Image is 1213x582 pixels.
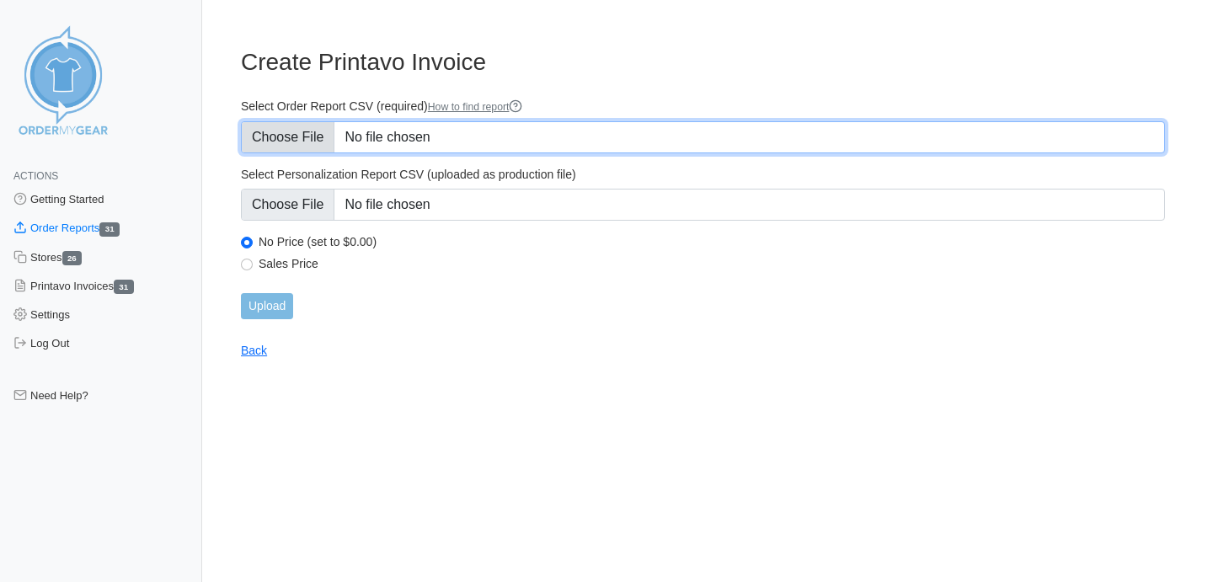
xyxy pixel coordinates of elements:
[99,222,120,237] span: 31
[241,344,267,357] a: Back
[241,293,293,319] input: Upload
[62,251,83,265] span: 26
[114,280,134,294] span: 31
[259,256,1165,271] label: Sales Price
[241,167,1165,182] label: Select Personalization Report CSV (uploaded as production file)
[241,48,1165,77] h3: Create Printavo Invoice
[241,99,1165,115] label: Select Order Report CSV (required)
[13,170,58,182] span: Actions
[259,234,1165,249] label: No Price (set to $0.00)
[428,101,523,113] a: How to find report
